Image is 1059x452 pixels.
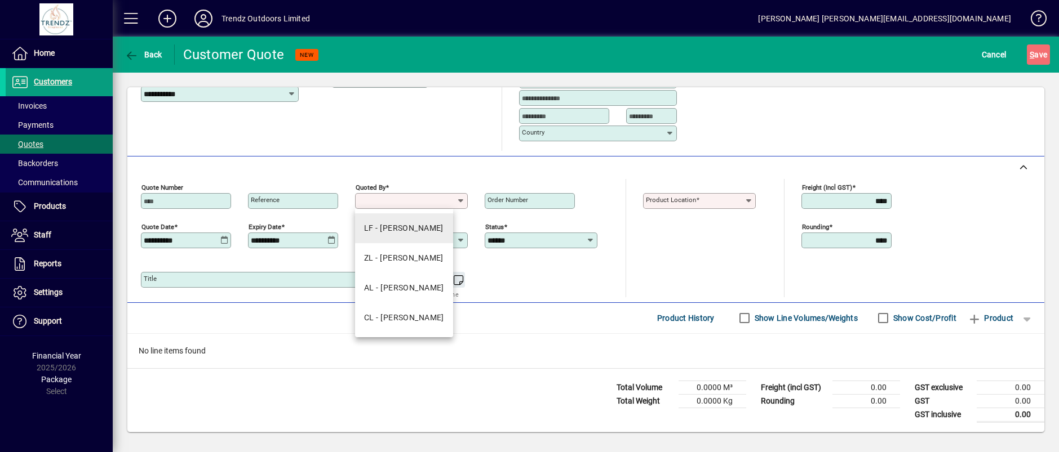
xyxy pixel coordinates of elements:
td: Rounding [755,394,832,408]
mat-label: Status [485,222,504,230]
span: Support [34,316,62,325]
span: Communications [11,178,78,187]
button: Product [962,308,1019,328]
mat-label: Order number [488,196,528,204]
mat-label: Title [144,275,157,283]
div: AL - [PERSON_NAME] [364,282,444,294]
mat-option: ZL - Zoe Lawry [355,243,453,273]
app-page-header-button: Back [113,44,175,65]
td: 0.00 [977,394,1044,408]
span: S [1030,50,1034,59]
span: Product [968,309,1013,327]
span: Financial Year [32,351,81,360]
a: Invoices [6,96,113,115]
button: Save [1027,44,1050,65]
div: CL - [PERSON_NAME] [364,312,444,324]
mat-option: AL - Ashley Lawry [355,273,453,303]
td: Freight (incl GST) [755,381,832,394]
span: Package [41,375,72,384]
span: Settings [34,288,63,297]
span: Customers [34,77,72,86]
span: Payments [11,120,54,129]
td: 0.0000 M³ [679,381,746,394]
td: 0.00 [977,381,1044,394]
div: [PERSON_NAME] [PERSON_NAME][EMAIL_ADDRESS][DOMAIN_NAME] [758,10,1011,28]
a: Backorders [6,154,113,173]
div: Trendz Outdoors Limited [221,10,310,28]
span: Cancel [982,46,1007,64]
td: GST inclusive [909,408,977,422]
mat-option: LF - Lilian Fenerty [355,213,453,243]
mat-label: Freight (incl GST) [802,183,852,191]
span: Staff [34,230,51,239]
div: LF - [PERSON_NAME] [364,222,444,234]
div: Customer Quote [183,46,285,64]
span: Quotes [11,140,43,149]
span: Home [34,48,55,57]
label: Show Cost/Profit [891,312,956,324]
label: Show Line Volumes/Weights [752,312,858,324]
a: Payments [6,115,113,135]
button: Product History [653,308,719,328]
a: Support [6,307,113,335]
a: Knowledge Base [1022,2,1045,39]
span: Backorders [11,159,58,168]
div: ZL - [PERSON_NAME] [364,252,444,264]
td: 0.0000 Kg [679,394,746,408]
a: Reports [6,250,113,278]
button: Profile [185,8,221,29]
a: Staff [6,221,113,249]
span: Back [125,50,162,59]
mat-label: Product location [646,196,696,204]
td: Total Weight [611,394,679,408]
span: Reports [34,259,61,268]
a: Products [6,193,113,221]
span: NEW [300,51,314,59]
span: Products [34,202,66,211]
td: 0.00 [832,381,900,394]
a: Quotes [6,135,113,154]
td: 0.00 [977,408,1044,422]
mat-label: Quote date [141,222,174,230]
td: Total Volume [611,381,679,394]
td: 0.00 [832,394,900,408]
button: Add [149,8,185,29]
button: Cancel [979,44,1009,65]
div: No line items found [127,334,1044,368]
mat-option: CL - Charlie Lawry [355,303,453,333]
mat-label: Reference [251,196,280,204]
button: Back [122,44,165,65]
mat-label: Country [522,128,544,136]
a: Communications [6,173,113,192]
mat-label: Quote number [141,183,183,191]
a: Settings [6,279,113,307]
mat-label: Expiry date [249,222,281,230]
span: Invoices [11,101,47,110]
td: GST exclusive [909,381,977,394]
a: Home [6,39,113,68]
span: Product History [657,309,715,327]
mat-label: Rounding [802,222,829,230]
mat-label: Quoted by [356,183,386,191]
td: GST [909,394,977,408]
span: ave [1030,46,1047,64]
